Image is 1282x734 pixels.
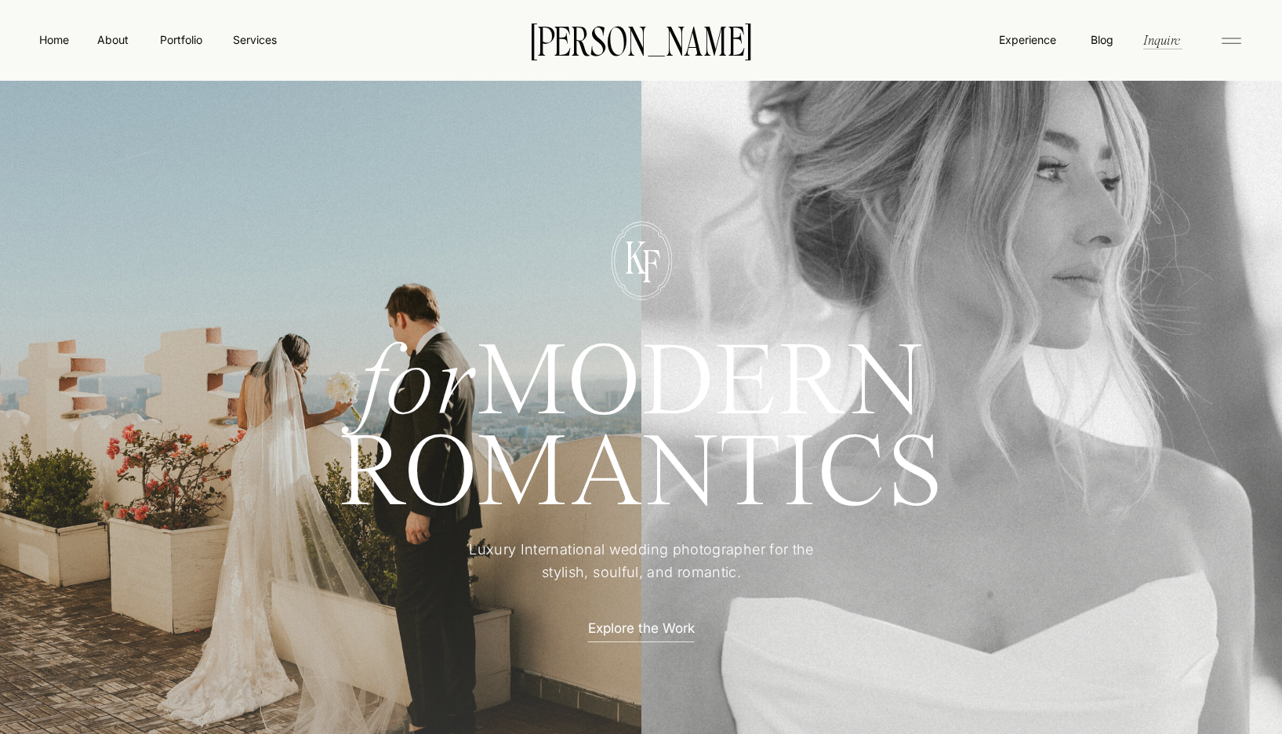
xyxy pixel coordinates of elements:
a: [PERSON_NAME] [507,23,776,56]
i: for [359,335,477,438]
p: K [614,235,657,275]
a: Explore the Work [573,619,710,635]
a: About [95,31,130,47]
a: Blog [1087,31,1117,47]
a: Inquire [1142,31,1182,49]
a: Services [231,31,278,48]
p: F [630,244,673,284]
a: Portfolio [153,31,209,48]
a: Experience [997,31,1058,48]
h1: ROMANTICS [281,431,1002,517]
a: Home [36,31,72,48]
p: Luxury International wedding photographer for the stylish, soulful, and romantic. [446,539,837,585]
h1: MODERN [281,340,1002,416]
